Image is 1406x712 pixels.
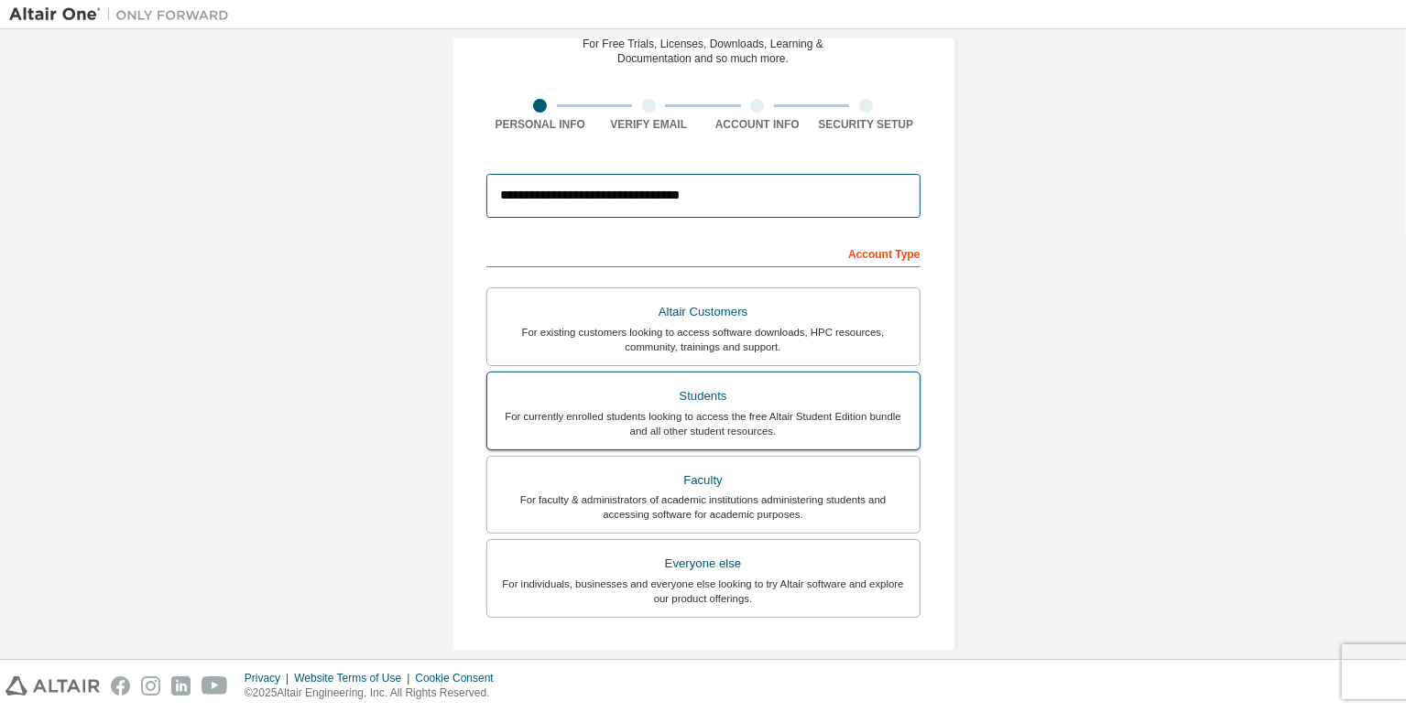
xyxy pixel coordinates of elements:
[498,299,909,325] div: Altair Customers
[498,468,909,493] div: Faculty
[486,117,595,132] div: Personal Info
[111,676,130,696] img: facebook.svg
[583,37,823,66] div: For Free Trials, Licenses, Downloads, Learning & Documentation and so much more.
[415,671,504,685] div: Cookie Consent
[812,117,921,132] div: Security Setup
[245,685,505,701] p: © 2025 Altair Engineering, Inc. All Rights Reserved.
[5,676,100,696] img: altair_logo.svg
[171,676,191,696] img: linkedin.svg
[294,671,415,685] div: Website Terms of Use
[9,5,238,24] img: Altair One
[498,492,909,522] div: For faculty & administrators of academic institutions administering students and accessing softwa...
[141,676,160,696] img: instagram.svg
[486,645,921,674] div: Your Profile
[498,577,909,606] div: For individuals, businesses and everyone else looking to try Altair software and explore our prod...
[486,238,921,267] div: Account Type
[498,409,909,438] div: For currently enrolled students looking to access the free Altair Student Edition bundle and all ...
[498,551,909,577] div: Everyone else
[703,117,812,132] div: Account Info
[202,676,228,696] img: youtube.svg
[498,383,909,409] div: Students
[245,671,294,685] div: Privacy
[498,325,909,354] div: For existing customers looking to access software downloads, HPC resources, community, trainings ...
[594,117,703,132] div: Verify Email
